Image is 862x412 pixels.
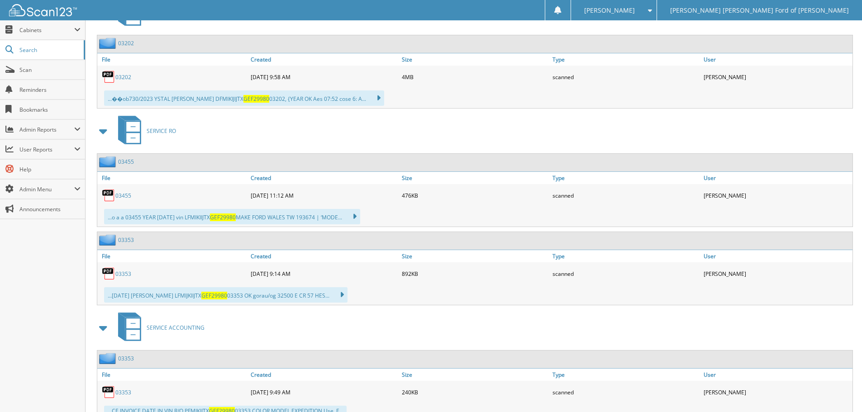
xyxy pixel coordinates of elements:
a: User [701,172,852,184]
a: Type [550,369,701,381]
div: 4MB [400,68,551,86]
a: File [97,53,248,66]
div: 240KB [400,383,551,401]
a: SERVICE ACCOUNTING [113,310,205,346]
a: File [97,172,248,184]
span: Announcements [19,205,81,213]
a: 03353 [118,236,134,244]
div: scanned [550,383,701,401]
a: User [701,369,852,381]
img: folder2.png [99,38,118,49]
span: GEF29980 [201,292,227,299]
div: [DATE] 11:12 AM [248,186,400,204]
div: 892KB [400,265,551,283]
span: SERVICE RO [147,127,176,135]
div: ...[DATE] [PERSON_NAME] LFMIJKIIJTX 03353 OK gorau/og 32500 E CR 57 HES... [104,287,348,303]
a: 03353 [118,355,134,362]
a: Type [550,53,701,66]
a: SERVICE RO [113,113,176,149]
a: 03353 [115,270,131,278]
span: GEF29980 [243,95,269,103]
div: scanned [550,186,701,204]
a: User [701,250,852,262]
a: Created [248,369,400,381]
a: 03455 [115,192,131,199]
div: [DATE] 9:58 AM [248,68,400,86]
img: scan123-logo-white.svg [9,4,77,16]
iframe: Chat Widget [817,369,862,412]
div: ...��ob730/2023 YSTAL [PERSON_NAME] DFMIKIJIJTX 03202, {YEAR OK Aes 07:52 cose 6: A... [104,90,384,106]
div: [DATE] 9:14 AM [248,265,400,283]
span: Help [19,166,81,173]
span: Bookmarks [19,106,81,114]
span: Reminders [19,86,81,94]
img: folder2.png [99,156,118,167]
div: [DATE] 9:49 AM [248,383,400,401]
span: Search [19,46,79,54]
img: folder2.png [99,353,118,364]
a: File [97,250,248,262]
div: [PERSON_NAME] [701,265,852,283]
img: PDF.png [102,189,115,202]
a: Size [400,53,551,66]
a: User [701,53,852,66]
span: [PERSON_NAME] [584,8,635,13]
a: Created [248,53,400,66]
a: Size [400,172,551,184]
a: Size [400,369,551,381]
span: Scan [19,66,81,74]
a: 03353 [115,388,131,396]
span: Cabinets [19,26,74,34]
a: Type [550,250,701,262]
div: [PERSON_NAME] [701,186,852,204]
img: PDF.png [102,267,115,280]
span: User Reports [19,146,74,153]
div: scanned [550,265,701,283]
a: File [97,369,248,381]
a: 03202 [118,39,134,47]
div: [PERSON_NAME] [701,68,852,86]
a: 03455 [118,158,134,166]
a: Created [248,172,400,184]
img: PDF.png [102,70,115,84]
img: folder2.png [99,234,118,246]
a: Created [248,250,400,262]
a: Type [550,172,701,184]
img: PDF.png [102,385,115,399]
a: Size [400,250,551,262]
span: GEF29980 [210,213,236,221]
span: [PERSON_NAME] [PERSON_NAME] Ford of [PERSON_NAME] [670,8,849,13]
div: 476KB [400,186,551,204]
span: SERVICE ACCOUNTING [147,324,205,331]
span: Admin Reports [19,126,74,133]
div: ...o a a 03455 YEAR [DATE] vin LFMIKIIJTX MAKE FORD WALES TW 193674 | ‘MODE... [104,209,360,224]
a: 03202 [115,73,131,81]
div: [PERSON_NAME] [701,383,852,401]
div: scanned [550,68,701,86]
span: Admin Menu [19,185,74,193]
